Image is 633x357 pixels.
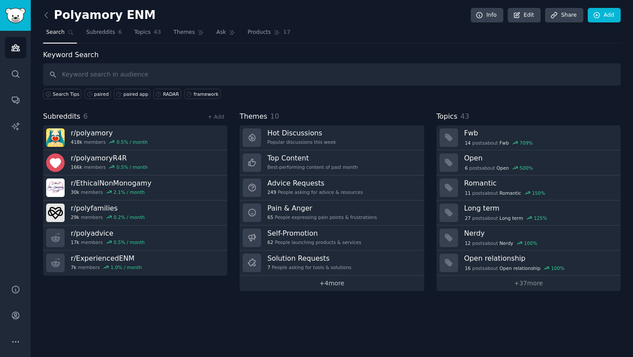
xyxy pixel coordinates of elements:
[240,226,424,251] a: Self-Promotion62People launching products & services
[437,276,621,291] a: +37more
[114,89,150,99] a: paired app
[267,214,273,220] span: 65
[86,29,115,36] span: Subreddits
[437,226,621,251] a: Nerdy12postsaboutNerdy100%
[131,25,164,44] a: Topics43
[499,240,513,246] span: Nerdy
[267,128,336,138] h3: Hot Discussions
[207,114,224,120] a: + Add
[163,91,179,97] div: RADAR
[520,140,533,146] div: 709 %
[244,25,294,44] a: Products17
[71,204,145,213] h3: r/ polyfamilies
[464,139,534,147] div: post s about
[43,125,227,150] a: r/polyamory418kmembers0.5% / month
[464,164,534,172] div: post s about
[174,29,195,36] span: Themes
[534,215,547,221] div: 125 %
[46,153,65,172] img: polyamoryR4R
[551,265,564,271] div: 100 %
[71,239,79,245] span: 17k
[464,128,615,138] h3: Fwb
[46,128,65,147] img: polyamory
[43,51,98,59] label: Keyword Search
[267,178,363,188] h3: Advice Requests
[588,8,621,23] a: Add
[113,239,145,245] div: 0.5 % / month
[267,239,273,245] span: 62
[71,178,152,188] h3: r/ EthicalNonMonogamy
[43,63,621,86] input: Keyword search in audience
[71,139,82,145] span: 418k
[464,254,615,263] h3: Open relationship
[71,264,76,270] span: 7k
[240,276,424,291] a: +4more
[194,91,219,97] div: framework
[94,91,109,97] div: paired
[267,229,361,238] h3: Self-Promotion
[71,164,148,170] div: members
[471,8,503,23] a: Info
[240,125,424,150] a: Hot DiscussionsPopular discussions this week
[464,178,615,188] h3: Romantic
[213,25,238,44] a: Ask
[84,89,111,99] a: paired
[524,240,537,246] div: 100 %
[437,150,621,175] a: Open6postsaboutOpen500%
[508,8,541,23] a: Edit
[545,8,583,23] a: Share
[460,112,469,120] span: 43
[465,165,468,171] span: 6
[43,251,227,276] a: r/ExperiencedENM7kmembers1.0% / month
[267,254,351,263] h3: Solution Requests
[240,175,424,200] a: Advice Requests249People asking for advice & resources
[240,200,424,226] a: Pain & Anger65People expressing pain points & frustrations
[520,165,533,171] div: 500 %
[43,89,81,99] button: Search Tips
[267,264,270,270] span: 7
[240,150,424,175] a: Top ContentBest-performing content of past month
[267,189,363,195] div: People asking for advice & resources
[465,265,470,271] span: 16
[43,111,80,122] span: Subreddits
[153,89,181,99] a: RADAR
[283,29,291,36] span: 17
[116,139,148,145] div: 0.5 % / month
[71,214,79,220] span: 29k
[464,153,615,163] h3: Open
[116,164,148,170] div: 0.5 % / month
[43,150,227,175] a: r/polyamoryR4R166kmembers0.5% / month
[437,125,621,150] a: Fwb14postsaboutFwb709%
[437,111,458,122] span: Topics
[111,264,142,270] div: 1.0 % / month
[499,265,540,271] span: Open relationship
[71,128,148,138] h3: r/ polyamory
[267,264,351,270] div: People asking for tools & solutions
[71,229,145,238] h3: r/ polyadvice
[464,229,615,238] h3: Nerdy
[118,29,122,36] span: 6
[43,8,156,22] h2: Polyamory ENM
[184,89,221,99] a: framework
[267,239,361,245] div: People launching products & services
[267,164,358,170] div: Best-performing content of past month
[465,190,470,196] span: 11
[437,175,621,200] a: Romantic11postsaboutRomantic150%
[499,190,521,196] span: Romantic
[124,91,148,97] div: paired app
[46,29,65,36] span: Search
[113,189,145,195] div: 2.1 % / month
[71,239,145,245] div: members
[43,175,227,200] a: r/EthicalNonMonogamy30kmembers2.1% / month
[465,215,470,221] span: 27
[134,29,150,36] span: Topics
[53,91,80,97] span: Search Tips
[71,139,148,145] div: members
[247,29,271,36] span: Products
[46,178,65,197] img: EthicalNonMonogamy
[240,251,424,276] a: Solution Requests7People asking for tools & solutions
[43,200,227,226] a: r/polyfamilies29kmembers0.2% / month
[464,239,538,247] div: post s about
[113,214,145,220] div: 0.2 % / month
[240,111,267,122] span: Themes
